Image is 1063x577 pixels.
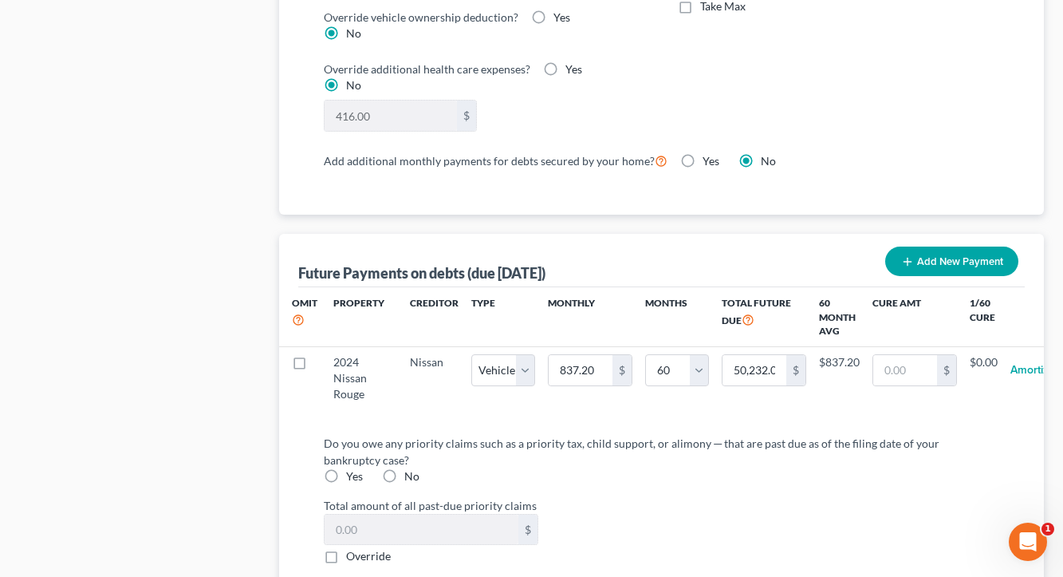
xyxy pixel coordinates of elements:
[553,10,570,24] span: Yes
[885,247,1018,276] button: Add New Payment
[346,26,361,40] span: No
[970,287,998,347] th: 1/60 Cure
[324,61,530,77] label: Override additional health care expenses?
[819,287,860,347] th: 60 Month Avg
[346,78,361,92] span: No
[324,9,518,26] label: Override vehicle ownership deduction?
[321,287,397,347] th: Property
[819,347,860,409] td: $837.20
[316,497,1007,514] label: Total amount of all past-due priority claims
[645,287,709,347] th: Months
[786,355,805,385] div: $
[565,62,582,76] span: Yes
[761,154,776,168] span: No
[873,355,937,385] input: 0.00
[324,435,986,468] label: Do you owe any priority claims such as a priority tax, child support, or alimony ─ that are past ...
[457,101,476,131] div: $
[549,355,612,385] input: 0.00
[1009,523,1047,561] iframe: Intercom live chat
[1041,523,1054,536] span: 1
[612,355,632,385] div: $
[325,515,518,545] input: 0.00
[325,101,457,131] input: 0.00
[722,355,786,385] input: 0.00
[404,469,419,483] span: No
[324,151,667,170] label: Add additional monthly payments for debts secured by your home?
[298,263,545,283] div: Future Payments on debts (due [DATE])
[860,287,970,347] th: Cure Amt
[518,515,537,545] div: $
[346,549,391,563] span: Override
[471,287,535,347] th: Type
[1010,354,1055,386] button: Amortize
[346,469,363,483] span: Yes
[535,287,645,347] th: Monthly
[970,347,998,409] td: $0.00
[397,287,471,347] th: Creditor
[703,154,719,168] span: Yes
[279,287,321,347] th: Omit
[321,347,397,409] td: 2024 Nissan Rouge
[397,347,471,409] td: Nissan
[937,355,956,385] div: $
[709,287,819,347] th: Total Future Due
